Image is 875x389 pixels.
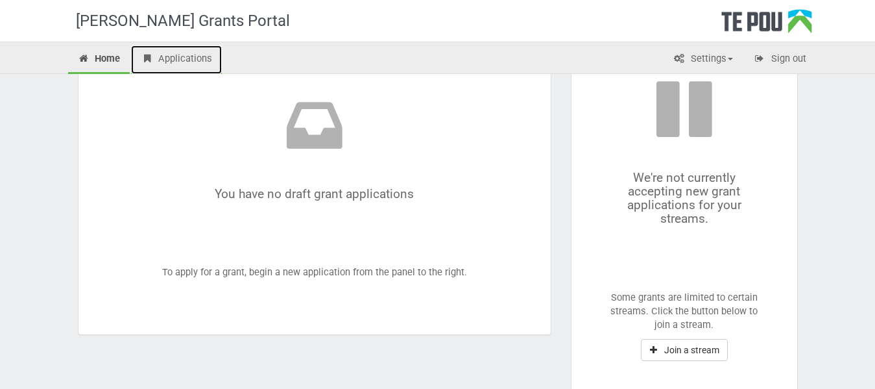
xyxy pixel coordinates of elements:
[95,5,534,319] div: To apply for a grant, begin a new application from the panel to the right.
[721,9,812,42] div: Te Pou Logo
[68,45,130,74] a: Home
[641,339,728,361] button: Join a stream
[610,77,758,226] div: We're not currently accepting new grant applications for your streams.
[610,291,758,333] p: Some grants are limited to certain streams. Click the button below to join a stream.
[134,93,496,201] div: You have no draft grant applications
[131,45,222,74] a: Applications
[664,45,743,74] a: Settings
[744,45,816,74] a: Sign out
